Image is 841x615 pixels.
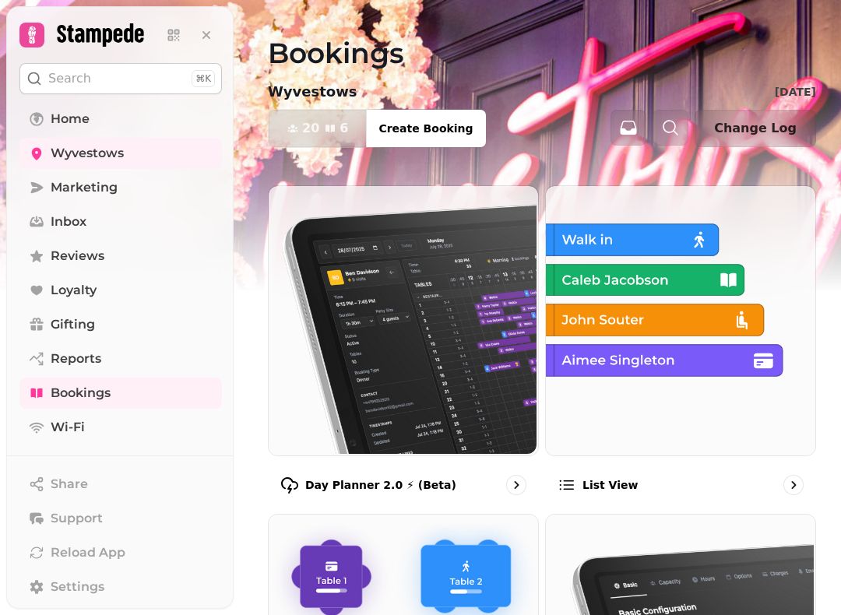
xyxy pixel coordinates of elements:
[192,70,215,87] div: ⌘K
[51,315,95,334] span: Gifting
[51,418,85,437] span: Wi-Fi
[48,69,91,88] p: Search
[269,110,367,147] button: 206
[51,178,118,197] span: Marketing
[51,543,125,562] span: Reload App
[695,110,816,147] button: Change Log
[378,123,473,134] span: Create Booking
[19,469,222,500] button: Share
[51,281,97,300] span: Loyalty
[19,378,222,409] a: Bookings
[786,477,801,493] svg: go to
[305,477,456,493] p: Day Planner 2.0 ⚡ (Beta)
[268,81,357,103] p: Wyvestows
[545,185,816,508] a: List viewList view
[267,184,537,454] img: Day Planner 2.0 ⚡ (Beta)
[19,309,222,340] a: Gifting
[51,509,103,528] span: Support
[51,247,104,265] span: Reviews
[19,241,222,272] a: Reviews
[51,384,111,402] span: Bookings
[19,537,222,568] button: Reload App
[714,122,797,135] span: Change Log
[19,172,222,203] a: Marketing
[19,275,222,306] a: Loyalty
[366,110,485,147] button: Create Booking
[582,477,638,493] p: List view
[775,84,816,100] p: [DATE]
[340,122,348,135] span: 6
[19,571,222,603] a: Settings
[51,110,90,128] span: Home
[508,477,524,493] svg: go to
[51,144,124,163] span: Wyvestows
[268,185,539,508] a: Day Planner 2.0 ⚡ (Beta)Day Planner 2.0 ⚡ (Beta)
[19,343,222,374] a: Reports
[51,475,88,494] span: Share
[19,63,222,94] button: Search⌘K
[19,206,222,237] a: Inbox
[19,104,222,135] a: Home
[51,213,86,231] span: Inbox
[302,122,319,135] span: 20
[51,578,104,596] span: Settings
[51,350,101,368] span: Reports
[19,412,222,443] a: Wi-Fi
[19,503,222,534] button: Support
[544,184,814,454] img: List view
[19,138,222,169] a: Wyvestows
